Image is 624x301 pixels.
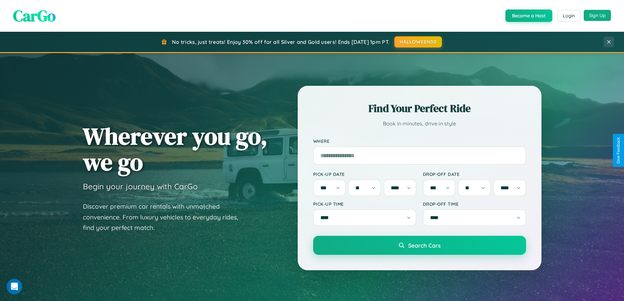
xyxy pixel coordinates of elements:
button: HALLOWEEN30 [394,36,442,47]
h2: Find Your Perfect Ride [313,101,526,116]
button: Sign Up [584,10,611,21]
p: Book in minutes, drive in style [313,119,526,128]
label: Where [313,138,526,144]
label: Drop-off Time [423,201,526,207]
label: Drop-off Date [423,171,526,177]
iframe: Intercom live chat [7,279,22,294]
label: Pick-up Date [313,171,416,177]
h3: Begin your journey with CarGo [83,181,198,191]
span: Search Cars [408,242,441,249]
button: Search Cars [313,236,526,255]
button: Become a Host [505,9,552,22]
span: CarGo [13,5,56,27]
div: Give Feedback [616,137,621,164]
button: Login [557,10,580,22]
span: No tricks, just treats! Enjoy 30% off for all Silver and Gold users! Ends [DATE] 1pm PT. [172,39,389,45]
label: Pick-up Time [313,201,416,207]
p: Discover premium car rentals with unmatched convenience. From luxury vehicles to everyday rides, ... [83,201,247,233]
h1: Wherever you go, we go [83,123,268,175]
